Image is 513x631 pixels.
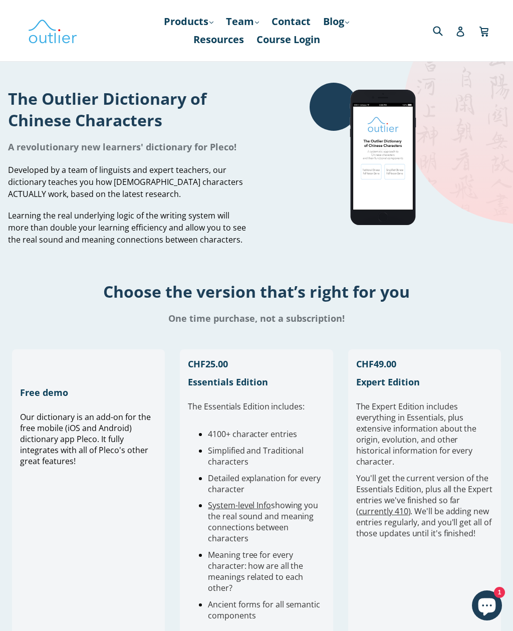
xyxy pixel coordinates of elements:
[208,500,271,511] a: System-level Info
[208,445,304,467] span: Simplified and Traditional characters
[208,429,297,440] span: 4100+ character entries
[8,210,246,245] span: Learning the real underlying logic of the writing system will more than double your learning effi...
[208,500,318,544] span: showing you the real sound and meaning connections between characters
[20,411,151,467] span: Our dictionary is an add-on for the free mobile (iOS and Android) dictionary app Pleco. It fully ...
[221,13,264,31] a: Team
[8,88,249,131] h1: The Outlier Dictionary of Chinese Characters
[188,401,304,412] span: The Essentials Edition includes:
[28,16,78,45] img: Outlier Linguistics
[159,13,218,31] a: Products
[267,13,316,31] a: Contact
[469,590,505,623] inbox-online-store-chat: Shopify online store chat
[188,358,228,370] span: CHF25.00
[356,358,396,370] span: CHF49.00
[8,141,249,153] h1: A revolutionary new learners' dictionary for Pleco!
[208,549,303,593] span: Meaning tree for every character: how are all the meanings related to each other?
[8,164,243,199] span: Developed by a team of linguists and expert teachers, our dictionary teaches you how [DEMOGRAPHIC...
[188,31,249,49] a: Resources
[208,473,321,495] span: Detailed explanation for every character
[20,386,157,398] h1: Free demo
[208,599,320,621] span: Ancient forms for all semantic components
[356,401,458,423] span: The Expert Edition includes e
[188,376,325,388] h1: Essentials Edition
[251,31,325,49] a: Course Login
[359,506,408,517] a: currently 410
[356,473,492,539] span: You'll get the current version of the Essentials Edition, plus all the Expert entries we've finis...
[356,412,477,467] span: verything in Essentials, plus extensive information about the origin, evolution, and other histor...
[430,20,458,41] input: Search
[318,13,354,31] a: Blog
[356,376,493,388] h1: Expert Edition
